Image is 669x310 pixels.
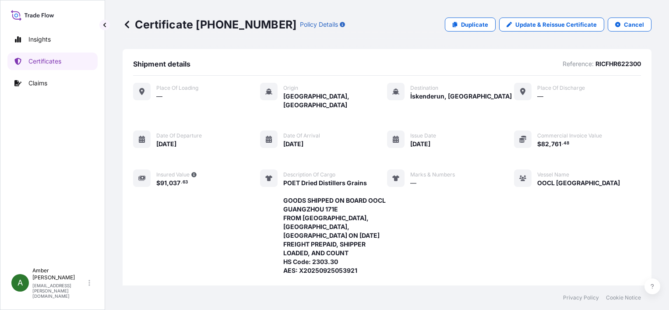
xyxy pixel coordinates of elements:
a: Privacy Policy [563,294,599,301]
p: Amber [PERSON_NAME] [32,267,87,281]
span: Issue Date [410,132,436,139]
span: , [549,141,551,147]
span: $ [156,180,160,186]
span: , [167,180,169,186]
span: — [410,179,416,187]
span: [GEOGRAPHIC_DATA], [GEOGRAPHIC_DATA] [283,92,387,109]
a: Insights [7,31,98,48]
span: . [181,181,182,184]
p: Claims [28,79,47,88]
span: Origin [283,85,298,92]
p: Certificate [PHONE_NUMBER] [123,18,296,32]
span: OOCL [GEOGRAPHIC_DATA] [537,179,620,187]
p: [EMAIL_ADDRESS][PERSON_NAME][DOMAIN_NAME] [32,283,87,299]
span: Date of departure [156,132,202,139]
a: Claims [7,74,98,92]
p: Cancel [624,20,644,29]
span: Description of cargo [283,171,335,178]
a: Update & Reissue Certificate [499,18,604,32]
span: — [156,92,162,101]
span: Date of arrival [283,132,320,139]
span: 82 [541,141,549,147]
p: Reference: [563,60,594,68]
button: Cancel [608,18,651,32]
span: . [562,142,563,145]
span: [DATE] [410,140,430,148]
p: Duplicate [461,20,488,29]
a: Duplicate [445,18,496,32]
span: İskenderun, [GEOGRAPHIC_DATA] [410,92,512,101]
span: Marks & Numbers [410,171,455,178]
span: — [537,92,543,101]
span: 48 [563,142,569,145]
span: 037 [169,180,180,186]
span: Place of Loading [156,85,198,92]
a: Cookie Notice [606,294,641,301]
span: Vessel Name [537,171,569,178]
span: POET Dried Distillers Grains GOODS SHIPPED ON BOARD OOCL GUANGZHOU 171E FROM [GEOGRAPHIC_DATA], [... [283,179,387,275]
span: 91 [160,180,167,186]
span: [DATE] [283,140,303,148]
span: [DATE] [156,140,176,148]
p: Certificates [28,57,61,66]
span: A [18,278,23,287]
span: 63 [183,181,188,184]
p: Policy Details [300,20,338,29]
a: Certificates [7,53,98,70]
span: Shipment details [133,60,190,68]
span: Commercial Invoice Value [537,132,602,139]
p: Update & Reissue Certificate [515,20,597,29]
span: Insured Value [156,171,190,178]
span: Place of discharge [537,85,585,92]
p: Insights [28,35,51,44]
span: Destination [410,85,438,92]
span: 761 [551,141,561,147]
span: $ [537,141,541,147]
p: RICFHR622300 [595,60,641,68]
